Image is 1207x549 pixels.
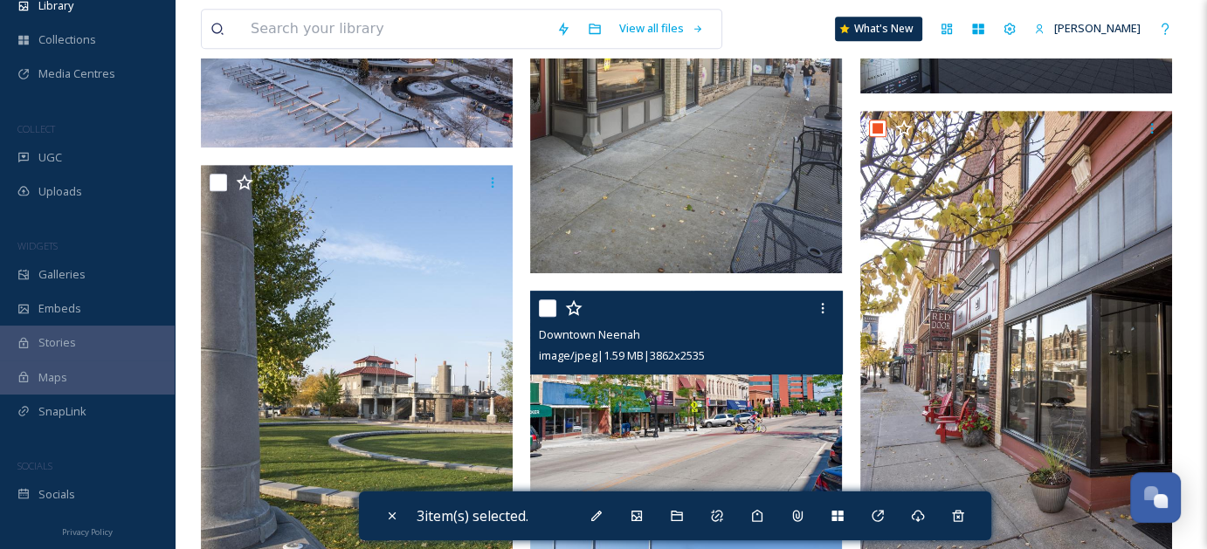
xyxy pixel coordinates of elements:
[539,326,640,342] span: Downtown Neenah
[530,291,842,495] img: Downtown Neenah
[38,266,86,283] span: Galleries
[38,183,82,200] span: Uploads
[38,300,81,317] span: Embeds
[62,526,113,538] span: Privacy Policy
[1025,11,1149,45] a: [PERSON_NAME]
[17,459,52,472] span: SOCIALS
[38,31,96,48] span: Collections
[1054,20,1141,36] span: [PERSON_NAME]
[835,17,922,41] a: What's New
[417,506,528,525] span: 3 item(s) selected.
[1130,472,1181,523] button: Open Chat
[38,65,115,82] span: Media Centres
[242,10,548,48] input: Search your library
[17,122,55,135] span: COLLECT
[38,334,76,351] span: Stories
[38,486,75,503] span: Socials
[610,11,713,45] a: View all files
[38,369,67,386] span: Maps
[539,347,705,363] span: image/jpeg | 1.59 MB | 3862 x 2535
[17,239,58,252] span: WIDGETS
[62,520,113,541] a: Privacy Policy
[38,403,86,420] span: SnapLink
[38,149,62,166] span: UGC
